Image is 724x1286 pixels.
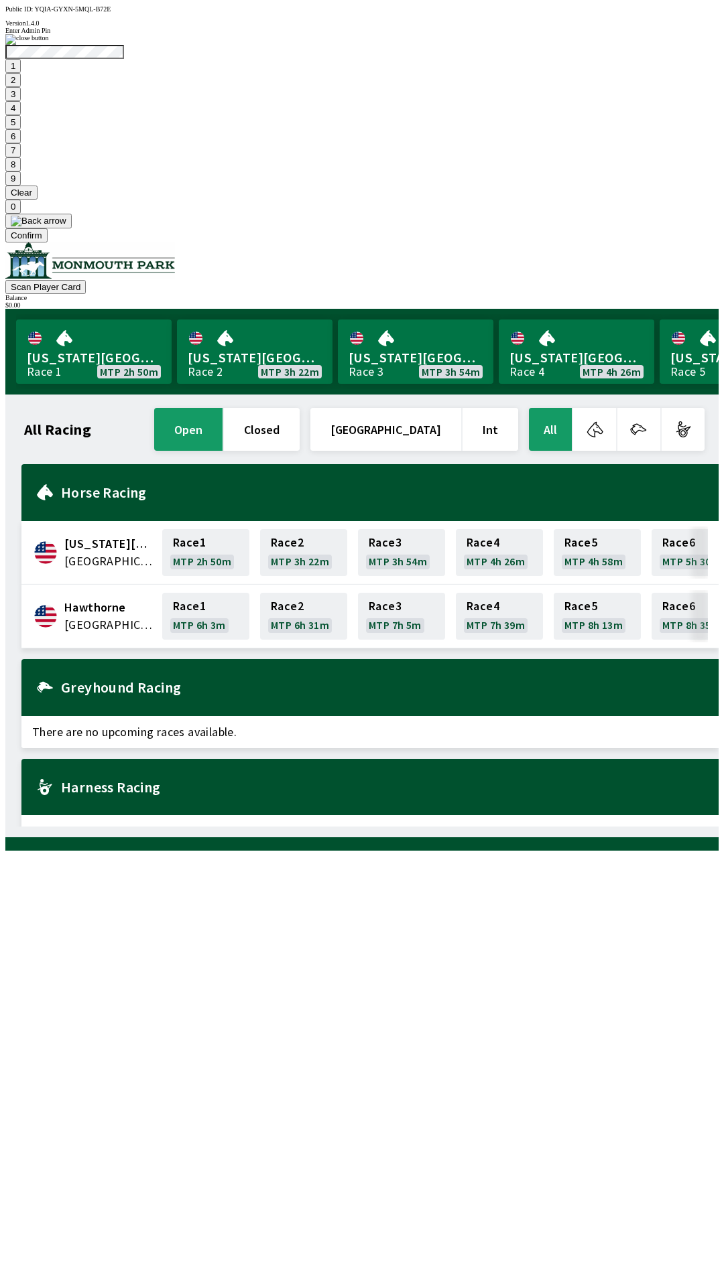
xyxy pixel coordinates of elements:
div: Version 1.4.0 [5,19,719,27]
div: $ 0.00 [5,301,719,309]
span: MTP 5h 30m [662,556,721,567]
button: Int [463,408,518,451]
img: close button [5,34,49,45]
span: [US_STATE][GEOGRAPHIC_DATA] [27,349,161,366]
span: There are no upcoming races available. [21,815,719,847]
h1: All Racing [24,424,91,435]
span: Race 6 [662,537,695,548]
a: Race5MTP 8h 13m [554,593,641,640]
button: Scan Player Card [5,280,86,294]
span: MTP 4h 58m [564,556,623,567]
span: Race 6 [662,601,695,612]
div: Balance [5,294,719,301]
a: [US_STATE][GEOGRAPHIC_DATA]Race 2MTP 3h 22m [177,319,333,384]
a: Race1MTP 6h 3m [162,593,249,640]
a: Race1MTP 2h 50m [162,529,249,576]
span: MTP 3h 54m [369,556,427,567]
span: MTP 4h 26m [583,366,641,377]
span: Delaware Park [64,535,154,553]
span: United States [64,616,154,634]
button: All [529,408,572,451]
h2: Greyhound Racing [61,682,708,693]
button: 5 [5,115,21,129]
span: MTP 6h 3m [173,620,226,630]
div: Race 3 [349,366,383,377]
a: Race3MTP 7h 5m [358,593,445,640]
span: MTP 2h 50m [100,366,158,377]
span: MTP 7h 39m [467,620,525,630]
span: MTP 8h 13m [564,620,623,630]
button: 0 [5,200,21,214]
span: MTP 6h 31m [271,620,329,630]
span: MTP 4h 26m [467,556,525,567]
a: Race4MTP 4h 26m [456,529,543,576]
h2: Harness Racing [61,782,708,792]
button: 7 [5,143,21,157]
a: Race4MTP 7h 39m [456,593,543,640]
span: [US_STATE][GEOGRAPHIC_DATA] [349,349,483,366]
img: Back arrow [11,216,66,226]
span: Race 3 [369,537,402,548]
h2: Horse Racing [61,487,708,498]
span: Race 2 [271,601,304,612]
span: MTP 3h 22m [271,556,329,567]
button: Clear [5,186,38,200]
button: closed [224,408,300,451]
a: Race2MTP 3h 22m [260,529,347,576]
span: MTP 8h 35m [662,620,721,630]
button: 9 [5,171,21,186]
a: Race2MTP 6h 31m [260,593,347,640]
span: Hawthorne [64,599,154,616]
div: Race 2 [188,366,223,377]
a: Race3MTP 3h 54m [358,529,445,576]
div: Public ID: [5,5,719,13]
a: Race5MTP 4h 58m [554,529,641,576]
span: Race 3 [369,601,402,612]
a: [US_STATE][GEOGRAPHIC_DATA]Race 1MTP 2h 50m [16,319,172,384]
img: venue logo [5,242,175,279]
button: 6 [5,129,21,143]
span: Race 2 [271,537,304,548]
button: 3 [5,87,21,101]
div: Race 4 [509,366,544,377]
button: open [154,408,223,451]
span: Race 1 [173,537,206,548]
span: MTP 3h 54m [422,366,480,377]
span: Race 4 [467,537,499,548]
span: YQIA-GYXN-5MQL-B72E [35,5,111,13]
span: MTP 2h 50m [173,556,231,567]
span: MTP 7h 5m [369,620,422,630]
span: United States [64,553,154,570]
button: [GEOGRAPHIC_DATA] [310,408,461,451]
span: There are no upcoming races available. [21,716,719,748]
div: Race 5 [670,366,705,377]
button: 2 [5,73,21,87]
div: Enter Admin Pin [5,27,719,34]
span: MTP 3h 22m [261,366,319,377]
a: [US_STATE][GEOGRAPHIC_DATA]Race 3MTP 3h 54m [338,319,493,384]
a: [US_STATE][GEOGRAPHIC_DATA]Race 4MTP 4h 26m [499,319,654,384]
button: Confirm [5,228,48,242]
span: Race 4 [467,601,499,612]
div: Race 1 [27,366,62,377]
button: 1 [5,59,21,73]
span: Race 1 [173,601,206,612]
span: Race 5 [564,537,597,548]
span: [US_STATE][GEOGRAPHIC_DATA] [509,349,644,366]
span: Race 5 [564,601,597,612]
span: [US_STATE][GEOGRAPHIC_DATA] [188,349,322,366]
button: 4 [5,101,21,115]
button: 8 [5,157,21,171]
